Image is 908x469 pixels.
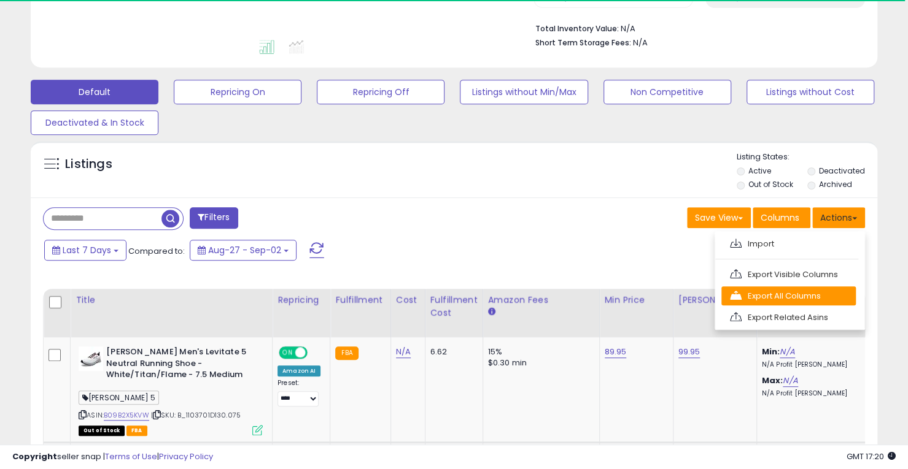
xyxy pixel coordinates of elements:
small: FBA [335,346,358,360]
div: Repricing [277,294,325,307]
button: Actions [812,207,865,228]
button: Repricing Off [317,80,444,104]
label: Active [748,166,771,176]
b: Min: [762,346,780,357]
p: Listing States: [737,151,877,163]
span: ON [280,348,295,358]
a: Privacy Policy [159,451,213,462]
label: Archived [819,179,852,189]
b: Max: [762,375,783,386]
a: Export All Columns [721,286,856,305]
div: $0.30 min [488,357,590,368]
span: [PERSON_NAME] 5 [79,391,159,405]
button: Columns [753,207,810,228]
p: N/A Profit [PERSON_NAME] [762,360,864,369]
span: 2025-09-10 17:20 GMT [847,451,896,462]
button: Deactivated & In Stock [31,110,158,135]
button: Filters [190,207,238,229]
div: Min Price [605,294,668,307]
a: Import [721,234,856,253]
button: Last 7 Days [44,240,126,261]
button: Repricing On [174,80,301,104]
strong: Copyright [12,451,57,462]
img: 41RGL1elCcL._SL40_.jpg [79,346,103,371]
span: OFF [306,348,325,358]
a: N/A [780,346,794,358]
a: Export Visible Columns [721,265,856,284]
small: Amazon Fees. [488,307,495,318]
button: Non Competitive [603,80,731,104]
a: B09B2X5KVW [104,410,149,421]
span: FBA [126,425,147,436]
div: seller snap | | [12,451,213,463]
h5: Listings [65,156,112,173]
button: Default [31,80,158,104]
div: ASIN: [79,346,263,434]
div: Fulfillment Cost [430,294,478,319]
div: Amazon AI [277,365,320,376]
label: Deactivated [819,166,865,176]
a: Export Related Asins [721,308,856,327]
button: Listings without Cost [747,80,874,104]
span: Compared to: [128,245,185,257]
label: Out of Stock [748,179,793,189]
a: Terms of Use [105,451,157,462]
button: Listings without Min/Max [460,80,588,104]
div: Amazon Fees [488,294,594,307]
div: Title [76,294,267,307]
p: N/A Profit [PERSON_NAME] [762,389,864,398]
span: Columns [761,212,799,224]
div: [PERSON_NAME] [678,294,751,307]
button: Aug-27 - Sep-02 [190,240,297,261]
a: N/A [396,346,411,358]
div: 15% [488,346,590,357]
div: Cost [396,294,420,307]
a: N/A [783,375,797,387]
span: Aug-27 - Sep-02 [208,244,281,256]
div: 6.62 [430,346,473,357]
div: Preset: [277,379,320,406]
span: | SKU: B_1103701D130.075 [151,410,241,420]
div: Fulfillment [335,294,385,307]
button: Save View [687,207,751,228]
span: Last 7 Days [63,244,111,256]
a: 99.95 [678,346,700,358]
a: 89.95 [605,346,627,358]
span: All listings that are currently out of stock and unavailable for purchase on Amazon [79,425,125,436]
b: [PERSON_NAME] Men's Levitate 5 Neutral Running Shoe - White/Titan/Flame - 7.5 Medium [106,346,255,384]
